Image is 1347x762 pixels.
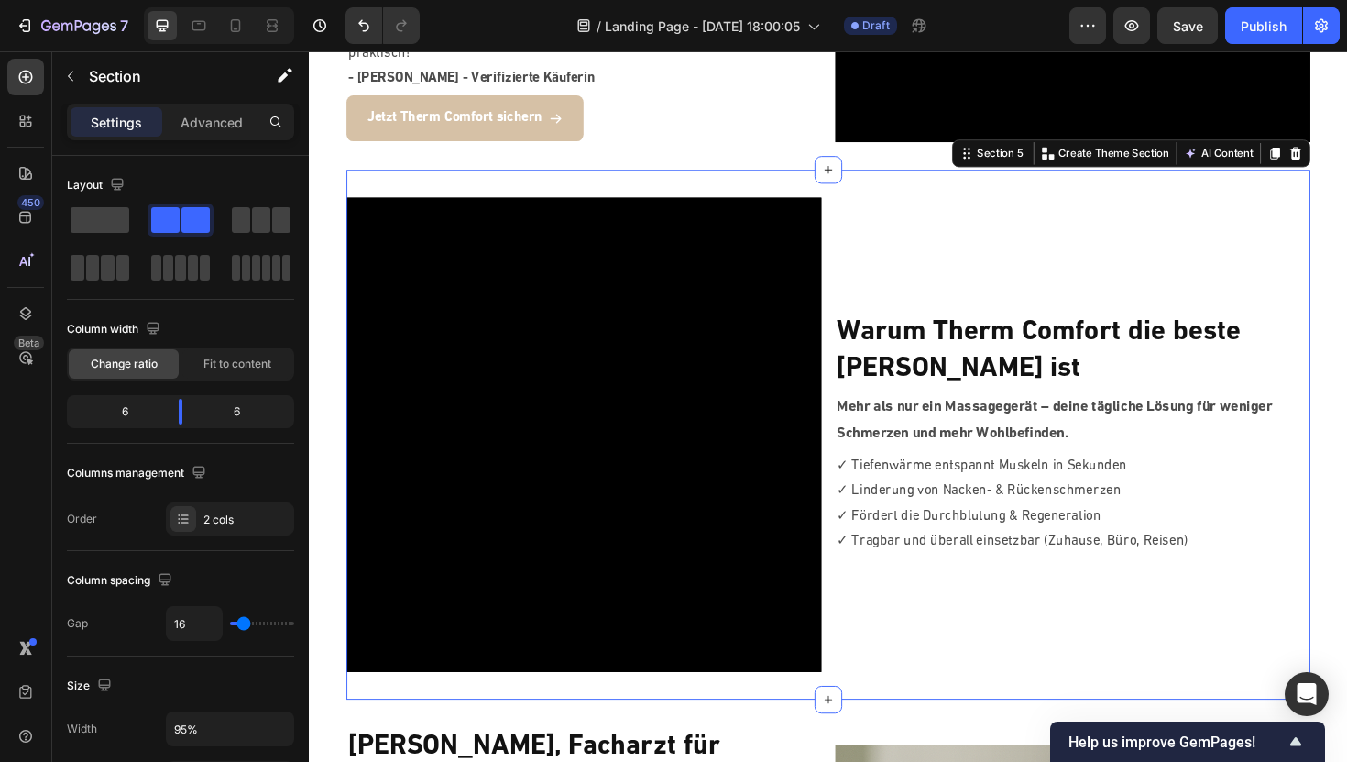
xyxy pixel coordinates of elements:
[704,100,760,116] div: Section 5
[89,65,239,87] p: Section
[167,607,222,640] input: Auto
[559,363,1058,419] p: Mehr als nur ein Massagegerät – deine tägliche Lösung für weniger Schmerzen und mehr Wohlbefinden.
[67,461,210,486] div: Columns management
[91,356,158,372] span: Change ratio
[91,113,142,132] p: Settings
[197,399,290,425] div: 6
[120,15,128,37] p: 7
[597,17,601,36] span: /
[1068,734,1285,751] span: Help us improve GemPages!
[39,155,542,658] iframe: Video
[181,113,243,132] p: Advanced
[1285,672,1329,716] div: Open Intercom Messenger
[203,512,290,528] div: 2 cols
[1157,7,1218,44] button: Save
[67,317,164,342] div: Column width
[1225,7,1302,44] button: Publish
[559,426,1058,453] p: ✓ Tiefenwärme entspannt Muskeln in Sekunden
[67,569,176,593] div: Column spacing
[923,97,1003,119] button: AI Content
[559,506,1058,533] p: ✓ Tragbar und überall einsetzbar (Zuhause, Büro, Reisen)
[794,100,911,116] p: Create Theme Section
[559,453,1058,480] p: ✓ Linderung von Nacken- & Rückenschmerzen
[67,674,115,699] div: Size
[309,51,1347,762] iframe: Design area
[557,278,1060,358] h2: Warum Therm Comfort die beste [PERSON_NAME] ist
[67,173,128,198] div: Layout
[559,480,1058,506] p: ✓ Fördert die Durchblutung & Regeneration
[167,712,293,745] input: Auto
[1173,18,1203,34] span: Save
[67,615,88,632] div: Gap
[203,356,271,372] span: Fit to content
[862,17,890,34] span: Draft
[605,17,800,36] span: Landing Page - [DATE] 18:00:05
[7,7,137,44] button: 7
[1068,731,1307,753] button: Show survey - Help us improve GemPages!
[71,399,164,425] div: 6
[14,336,44,350] div: Beta
[345,7,420,44] div: Undo/Redo
[1241,17,1287,36] div: Publish
[67,721,97,737] div: Width
[67,511,97,527] div: Order
[17,195,44,210] div: 450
